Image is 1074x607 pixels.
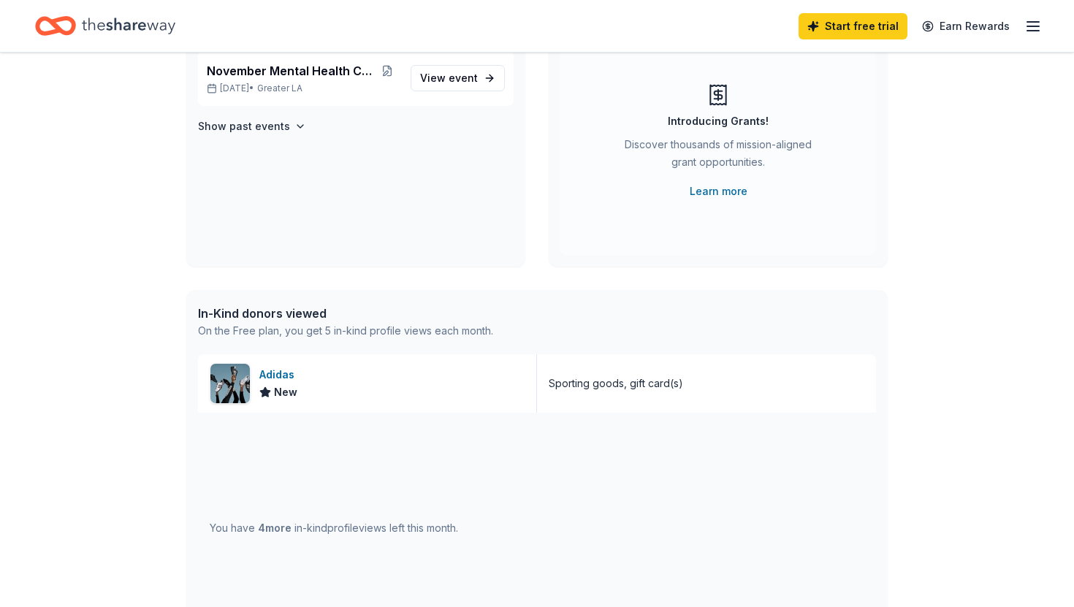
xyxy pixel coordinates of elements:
[668,112,769,130] div: Introducing Grants!
[274,383,297,401] span: New
[449,72,478,84] span: event
[207,62,375,80] span: November Mental Health Campaign
[799,13,907,39] a: Start free trial
[35,9,175,43] a: Home
[259,366,300,383] div: Adidas
[690,183,747,200] a: Learn more
[420,69,478,87] span: View
[198,118,306,135] button: Show past events
[207,83,399,94] p: [DATE] •
[198,305,493,322] div: In-Kind donors viewed
[411,65,505,91] a: View event
[619,136,818,177] div: Discover thousands of mission-aligned grant opportunities.
[198,118,290,135] h4: Show past events
[198,322,493,340] div: On the Free plan, you get 5 in-kind profile views each month.
[257,83,302,94] span: Greater LA
[210,364,250,403] img: Image for Adidas
[549,375,683,392] div: Sporting goods, gift card(s)
[210,519,458,537] div: You have in-kind profile views left this month.
[913,13,1018,39] a: Earn Rewards
[258,522,292,534] span: 4 more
